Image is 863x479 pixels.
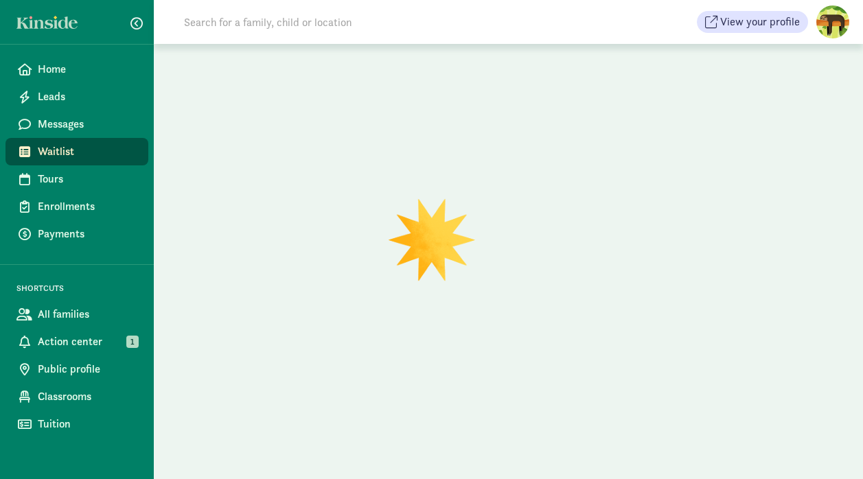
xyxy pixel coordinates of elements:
[38,143,137,160] span: Waitlist
[5,56,148,83] a: Home
[38,61,137,78] span: Home
[38,334,137,350] span: Action center
[697,11,808,33] button: View your profile
[38,198,137,215] span: Enrollments
[38,116,137,132] span: Messages
[5,165,148,193] a: Tours
[5,410,148,438] a: Tuition
[176,8,561,36] input: Search for a family, child or location
[38,416,137,432] span: Tuition
[38,361,137,377] span: Public profile
[5,301,148,328] a: All families
[5,383,148,410] a: Classrooms
[5,83,148,110] a: Leads
[38,306,137,323] span: All families
[126,336,139,348] span: 1
[5,138,148,165] a: Waitlist
[720,14,800,30] span: View your profile
[5,193,148,220] a: Enrollments
[38,226,137,242] span: Payments
[38,388,137,405] span: Classrooms
[38,171,137,187] span: Tours
[38,89,137,105] span: Leads
[5,328,148,355] a: Action center 1
[5,355,148,383] a: Public profile
[5,110,148,138] a: Messages
[5,220,148,248] a: Payments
